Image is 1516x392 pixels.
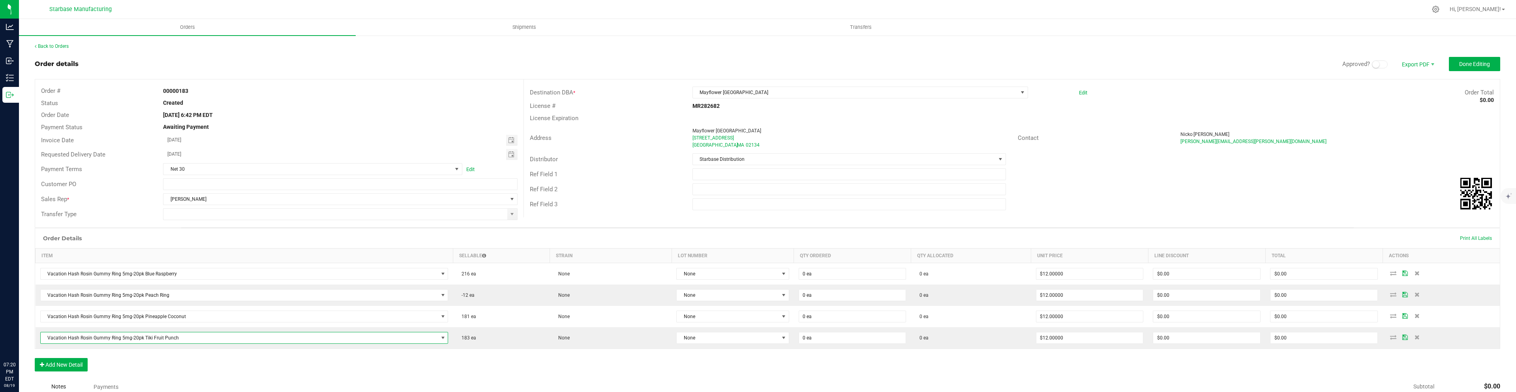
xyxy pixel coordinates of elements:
span: Delete Order Detail [1411,292,1423,297]
strong: MR282682 [692,103,720,109]
strong: Awaiting Payment [163,124,209,130]
span: Mayflower [GEOGRAPHIC_DATA] [693,87,1018,98]
button: Done Editing [1449,57,1500,71]
input: 0 [1153,332,1260,343]
th: Strain [550,249,672,263]
th: Unit Price [1031,249,1148,263]
input: 0 [1270,311,1377,322]
input: 0 [1153,290,1260,301]
span: Hi, [PERSON_NAME]! [1450,6,1501,12]
span: Status [41,100,58,107]
span: Starbase Distribution [693,154,996,165]
span: None [554,271,570,277]
span: 183 ea [458,335,476,341]
span: Ref Field 1 [530,171,557,178]
span: 0 ea [916,292,929,298]
span: [PERSON_NAME] [163,194,507,205]
span: Export PDF [1394,57,1441,71]
span: None [554,314,570,319]
input: 0 [1270,268,1377,279]
span: Requested Delivery Date [41,151,105,158]
th: Sellable [453,249,550,263]
strong: 00000183 [163,88,188,94]
p: 07:20 PM EDT [4,361,15,383]
span: Transfer Type [41,211,77,218]
div: Manage settings [1431,6,1441,13]
span: Save Order Detail [1399,292,1411,297]
span: Order # [41,87,60,94]
span: Order Date [41,111,69,119]
span: Vacation Hash Rosin Gummy Ring 5mg-20pk Pineapple Coconut [41,311,438,322]
span: Done Editing [1459,61,1490,67]
span: None [677,290,779,301]
span: Delete Order Detail [1411,313,1423,318]
img: Scan me! [1460,178,1492,209]
th: Qty Ordered [794,249,911,263]
a: Shipments [356,19,692,36]
span: Orders [169,24,206,31]
th: Item [36,249,453,263]
th: Qty Allocated [911,249,1031,263]
button: Add New Detail [35,358,88,371]
span: Vacation Hash Rosin Gummy Ring 5mg-20pk Peach Ring [41,290,438,301]
span: Transfers [839,24,882,31]
span: Net 30 [163,164,452,175]
th: Total [1265,249,1383,263]
h1: Order Details [43,235,82,241]
div: Order details [35,59,79,69]
p: 08/19 [4,383,15,388]
th: Line Discount [1148,249,1265,263]
inline-svg: Inventory [6,74,14,82]
span: Save Order Detail [1399,271,1411,275]
span: Vacation Hash Rosin Gummy Ring 5mg-20pk Tiki Fruit Punch [41,332,438,343]
span: [PERSON_NAME] [1193,132,1229,137]
input: 0 [1036,290,1143,301]
span: [PERSON_NAME][EMAIL_ADDRESS][PERSON_NAME][DOMAIN_NAME] [1180,139,1326,144]
input: 0 [799,268,906,279]
span: 0 ea [916,271,929,277]
span: , [736,142,737,148]
inline-svg: Manufacturing [6,40,14,48]
span: Distributor [530,156,558,163]
span: Sales Rep [41,196,67,203]
span: None [554,335,570,341]
input: 0 [1270,332,1377,343]
span: 02134 [746,142,760,148]
span: Payment Status [41,124,83,131]
input: 0 [1036,332,1143,343]
input: 0 [799,332,906,343]
span: License # [530,102,555,109]
input: 0 [1153,311,1260,322]
span: Delete Order Detail [1411,271,1423,275]
span: Toggle calendar [506,149,518,160]
a: Back to Orders [35,43,69,49]
a: Edit [1079,90,1087,96]
span: Ref Field 2 [530,186,557,193]
span: Toggle calendar [506,135,518,146]
span: MA [737,142,744,148]
span: License Expiration [530,115,578,122]
a: Orders [19,19,356,36]
span: None [554,292,570,298]
span: $0.00 [1484,383,1500,390]
strong: $0.00 [1480,97,1494,103]
input: 0 [1036,311,1143,322]
span: 181 ea [458,314,476,319]
strong: Created [163,100,183,106]
span: Print All Labels [1460,236,1492,241]
input: 0 [799,290,906,301]
span: 0 ea [916,335,929,341]
span: None [677,311,779,322]
qrcode: 00000183 [1460,178,1492,209]
span: Vacation Hash Rosin Gummy Ring 5mg-20pk Blue Raspberry [41,268,438,279]
a: Edit [466,166,475,172]
span: [GEOGRAPHIC_DATA] [692,142,738,148]
span: Customer PO [41,181,76,188]
span: Destination DBA [530,89,573,96]
span: Contact [1018,134,1039,141]
input: 0 [1036,268,1143,279]
th: Lot Number [672,249,794,263]
input: 0 [1270,290,1377,301]
span: None [677,332,779,343]
span: Starbase Manufacturing [49,6,112,13]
